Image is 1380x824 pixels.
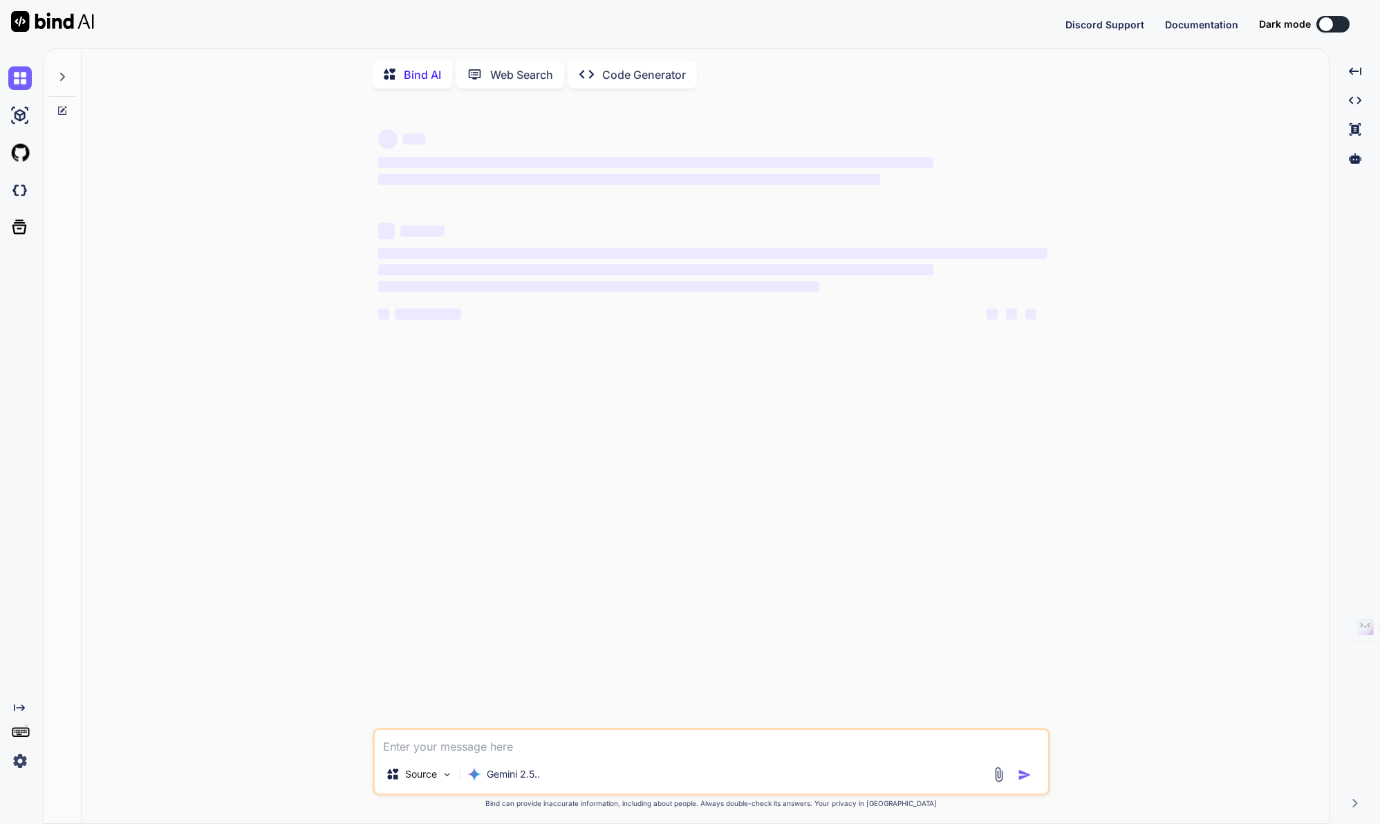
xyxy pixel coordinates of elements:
img: icon [1018,768,1032,782]
p: Web Search [490,66,553,83]
span: ‌ [378,174,880,185]
span: Discord Support [1065,19,1144,30]
span: ‌ [378,223,395,239]
img: chat [8,66,32,90]
span: ‌ [1025,309,1036,320]
span: ‌ [378,129,398,149]
img: Pick Models [441,769,453,780]
span: ‌ [378,157,933,168]
p: Bind AI [404,66,441,83]
button: Discord Support [1065,17,1144,32]
span: ‌ [1006,309,1017,320]
span: Documentation [1165,19,1238,30]
span: ‌ [987,309,998,320]
span: ‌ [400,226,445,237]
span: ‌ [395,309,461,320]
span: ‌ [403,134,425,145]
img: Gemini 2.5 flash [467,767,481,781]
p: Source [405,767,437,781]
p: Gemini 2.5.. [487,767,540,781]
span: ‌ [378,281,820,292]
img: settings [8,749,32,773]
img: Bind AI [11,11,94,32]
img: githubLight [8,141,32,165]
img: ai-studio [8,104,32,127]
button: Documentation [1165,17,1238,32]
img: attachment [991,767,1007,782]
span: ‌ [378,264,933,275]
img: darkCloudIdeIcon [8,178,32,202]
p: Bind can provide inaccurate information, including about people. Always double-check its answers.... [373,798,1050,809]
p: Code Generator [602,66,686,83]
span: ‌ [378,309,389,320]
span: ‌ [378,248,1047,259]
span: Dark mode [1259,17,1311,31]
